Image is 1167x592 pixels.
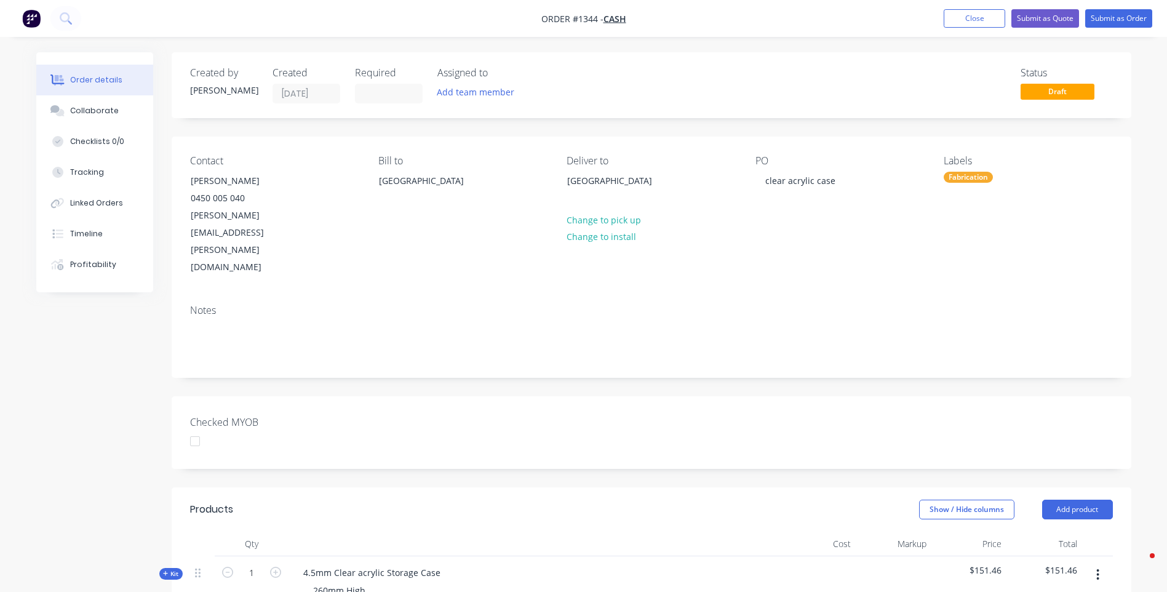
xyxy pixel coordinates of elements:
div: Cost [781,532,856,556]
span: Order #1344 - [541,13,603,25]
div: [PERSON_NAME][EMAIL_ADDRESS][PERSON_NAME][DOMAIN_NAME] [191,207,293,276]
div: Status [1021,67,1113,79]
span: Draft [1021,84,1094,99]
button: Order details [36,65,153,95]
div: Tracking [70,167,104,178]
a: Cash [603,13,626,25]
iframe: Intercom live chat [1125,550,1155,580]
button: Close [944,9,1005,28]
div: Timeline [70,228,103,239]
div: clear acrylic case [755,172,845,190]
div: Created by [190,67,258,79]
div: Checklists 0/0 [70,136,124,147]
button: Submit as Quote [1011,9,1079,28]
div: Fabrication [944,172,993,183]
button: Change to install [560,228,642,245]
span: Kit [163,569,179,578]
button: Checklists 0/0 [36,126,153,157]
button: Add team member [430,84,520,100]
div: [PERSON_NAME] [190,84,258,97]
div: PO [755,155,924,167]
button: Change to pick up [560,211,647,228]
div: Kit [159,568,183,580]
div: Order details [70,74,122,86]
button: Linked Orders [36,188,153,218]
span: $151.46 [1011,564,1077,577]
div: Labels [944,155,1112,167]
div: Markup [856,532,931,556]
div: Price [931,532,1007,556]
button: Add product [1042,500,1113,519]
div: Qty [215,532,289,556]
div: Contact [190,155,359,167]
button: Timeline [36,218,153,249]
div: Profitability [70,259,116,270]
span: $151.46 [936,564,1002,577]
div: [GEOGRAPHIC_DATA] [368,172,492,211]
div: Required [355,67,423,79]
div: Linked Orders [70,198,123,209]
div: [PERSON_NAME] [191,172,293,190]
div: Collaborate [70,105,119,116]
div: Assigned to [437,67,560,79]
div: [GEOGRAPHIC_DATA] [557,172,680,211]
button: Tracking [36,157,153,188]
div: Created [273,67,340,79]
div: Deliver to [567,155,735,167]
div: Total [1006,532,1082,556]
button: Profitability [36,249,153,280]
div: Bill to [378,155,547,167]
div: Products [190,502,233,517]
div: Notes [190,305,1113,316]
div: [PERSON_NAME]0450 005 040[PERSON_NAME][EMAIL_ADDRESS][PERSON_NAME][DOMAIN_NAME] [180,172,303,276]
div: 0450 005 040 [191,190,293,207]
label: Checked MYOB [190,415,344,430]
button: Collaborate [36,95,153,126]
button: Add team member [437,84,521,100]
img: Factory [22,9,41,28]
button: Show / Hide columns [919,500,1014,519]
div: 4.5mm Clear acrylic Storage Case [293,564,450,582]
div: [GEOGRAPHIC_DATA] [567,172,669,190]
div: [GEOGRAPHIC_DATA] [379,172,481,190]
button: Submit as Order [1085,9,1152,28]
